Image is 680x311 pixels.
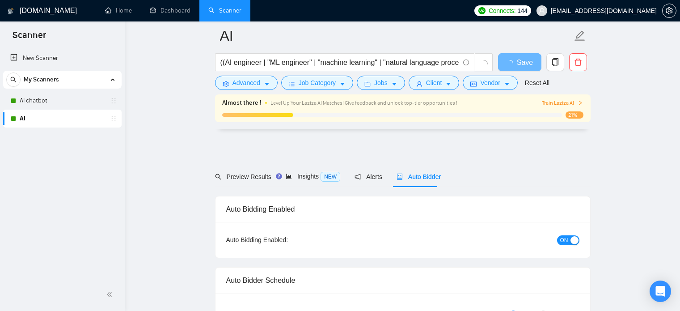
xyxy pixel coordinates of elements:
[215,174,221,180] span: search
[539,8,545,14] span: user
[281,76,353,90] button: barsJob Categorycaret-down
[566,111,583,119] span: 21%
[5,29,53,47] span: Scanner
[463,60,469,65] span: info-circle
[223,81,229,87] span: setting
[20,92,105,110] a: AI chatbot
[426,78,442,88] span: Client
[569,53,587,71] button: delete
[517,6,527,16] span: 144
[409,76,460,90] button: userClientcaret-down
[397,174,403,180] span: robot
[106,290,115,299] span: double-left
[105,7,132,14] a: homeHome
[355,174,361,180] span: notification
[480,60,488,68] span: loading
[339,81,346,87] span: caret-down
[110,97,117,104] span: holder
[463,76,517,90] button: idcardVendorcaret-down
[299,78,336,88] span: Job Category
[480,78,500,88] span: Vendor
[374,78,388,88] span: Jobs
[357,76,405,90] button: folderJobscaret-down
[215,76,278,90] button: settingAdvancedcaret-down
[574,30,586,42] span: edit
[517,57,533,68] span: Save
[264,81,270,87] span: caret-down
[226,268,579,293] div: Auto Bidder Schedule
[286,173,292,179] span: area-chart
[8,4,14,18] img: logo
[478,7,486,14] img: upwork-logo.png
[6,72,21,87] button: search
[222,98,262,108] span: Almost there !
[110,115,117,122] span: holder
[3,71,122,128] li: My Scanners
[578,100,583,106] span: right
[10,49,114,67] a: New Scanner
[662,7,676,14] a: setting
[3,49,122,67] li: New Scanner
[391,81,397,87] span: caret-down
[321,172,340,182] span: NEW
[445,81,452,87] span: caret-down
[662,4,676,18] button: setting
[498,53,541,71] button: Save
[226,235,344,245] div: Auto Bidding Enabled:
[506,60,517,67] span: loading
[525,78,549,88] a: Reset All
[355,173,382,180] span: Alerts
[20,110,105,128] a: AI
[226,196,579,222] div: Auto Bidding Enabled
[270,100,457,106] span: Level Up Your Laziza AI Matches! Give feedback and unlock top-tier opportunities !
[289,81,295,87] span: bars
[215,173,271,180] span: Preview Results
[150,7,190,14] a: dashboardDashboard
[220,25,572,47] input: Scanner name...
[364,81,371,87] span: folder
[275,172,283,180] div: Tooltip anchor
[416,81,422,87] span: user
[546,53,564,71] button: copy
[397,173,441,180] span: Auto Bidder
[560,235,568,245] span: ON
[208,7,241,14] a: searchScanner
[650,281,671,302] div: Open Intercom Messenger
[570,58,587,66] span: delete
[547,58,564,66] span: copy
[24,71,59,89] span: My Scanners
[220,57,459,68] input: Search Freelance Jobs...
[232,78,260,88] span: Advanced
[542,99,583,107] button: Train Laziza AI
[286,173,340,180] span: Insights
[504,81,510,87] span: caret-down
[470,81,477,87] span: idcard
[7,77,20,83] span: search
[489,6,515,16] span: Connects:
